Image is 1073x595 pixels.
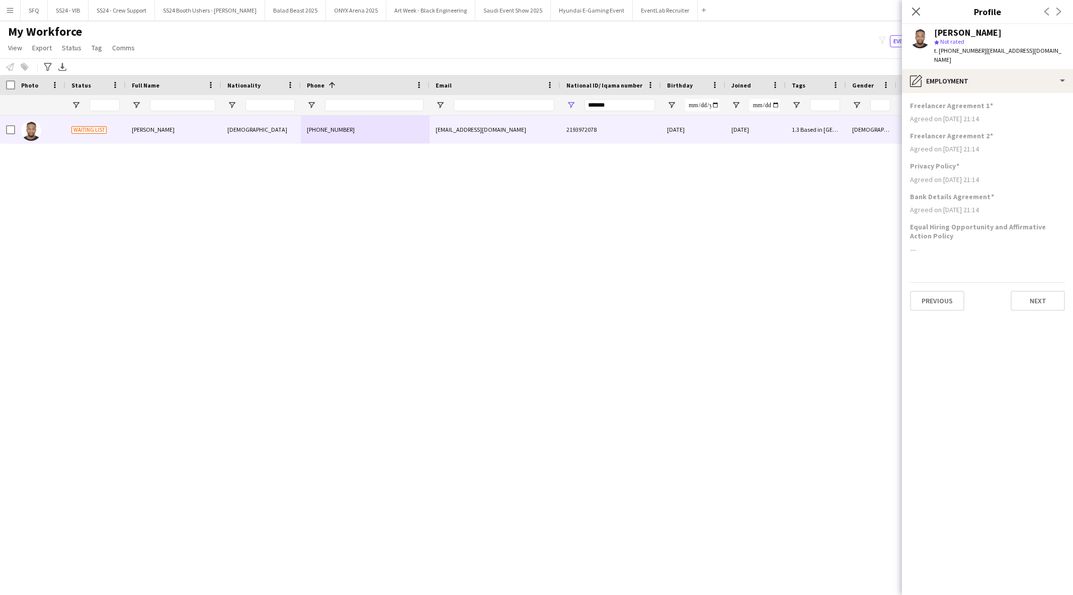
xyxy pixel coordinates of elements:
[48,1,89,20] button: SS24 - VIB
[910,144,1065,153] div: Agreed on [DATE] 21:14
[265,1,326,20] button: Balad Beast 2025
[852,101,861,110] button: Open Filter Menu
[386,1,475,20] button: Art Week - Black Engineering
[810,99,840,111] input: Tags Filter Input
[92,43,102,52] span: Tag
[227,81,261,89] span: Nationality
[71,101,80,110] button: Open Filter Menu
[685,99,719,111] input: Birthday Filter Input
[132,126,175,133] span: [PERSON_NAME]
[566,81,642,89] span: National ID/ Iqama number
[661,116,725,143] div: [DATE]
[667,81,693,89] span: Birthday
[42,61,54,73] app-action-btn: Advanced filters
[8,43,22,52] span: View
[221,116,301,143] div: [DEMOGRAPHIC_DATA]
[725,116,786,143] div: [DATE]
[301,116,430,143] div: [PHONE_NUMBER]
[585,99,655,111] input: National ID/ Iqama number Filter Input
[910,245,1065,254] div: ---
[910,205,1065,214] div: Agreed on [DATE] 21:14
[307,81,324,89] span: Phone
[934,47,986,54] span: t. [PHONE_NUMBER]
[475,1,551,20] button: Saudi Event Show 2025
[32,43,52,52] span: Export
[551,1,633,20] button: Hyundai E-Gaming Event
[902,5,1073,18] h3: Profile
[71,81,91,89] span: Status
[731,81,751,89] span: Joined
[21,121,41,141] img: Faisal Ibrahim
[934,28,1002,37] div: [PERSON_NAME]
[326,1,386,20] button: ONYX Arena 2025
[108,41,139,54] a: Comms
[566,126,597,133] span: 2193972078
[1011,291,1065,311] button: Next
[112,43,135,52] span: Comms
[910,192,994,201] h3: Bank Details Agreement
[566,101,575,110] button: Open Filter Menu
[71,126,107,134] span: Waiting list
[454,99,554,111] input: Email Filter Input
[28,41,56,54] a: Export
[325,99,424,111] input: Phone Filter Input
[132,101,141,110] button: Open Filter Menu
[667,101,676,110] button: Open Filter Menu
[890,35,940,47] button: Everyone8,338
[896,116,957,143] div: [GEOGRAPHIC_DATA]
[846,116,896,143] div: [DEMOGRAPHIC_DATA]
[8,24,82,39] span: My Workforce
[132,81,159,89] span: Full Name
[90,99,120,111] input: Status Filter Input
[430,116,560,143] div: [EMAIL_ADDRESS][DOMAIN_NAME]
[852,81,874,89] span: Gender
[910,101,993,110] h3: Freelancer Agreement 1
[910,291,964,311] button: Previous
[89,1,155,20] button: SS24 - Crew Support
[792,101,801,110] button: Open Filter Menu
[870,99,890,111] input: Gender Filter Input
[633,1,698,20] button: EventLab Recruiter
[227,101,236,110] button: Open Filter Menu
[150,99,215,111] input: Full Name Filter Input
[910,161,959,171] h3: Privacy Policy
[750,99,780,111] input: Joined Filter Input
[910,175,1065,184] div: Agreed on [DATE] 21:14
[21,81,38,89] span: Photo
[910,131,993,140] h3: Freelancer Agreement 2
[307,101,316,110] button: Open Filter Menu
[58,41,86,54] a: Status
[731,101,740,110] button: Open Filter Menu
[62,43,81,52] span: Status
[786,116,846,143] div: 1.3 Based in [GEOGRAPHIC_DATA], IN - B1
[902,69,1073,93] div: Employment
[910,222,1065,240] h3: Equal Hiring Opportunity and Affirmative Action Policy
[245,99,295,111] input: Nationality Filter Input
[436,81,452,89] span: Email
[940,38,964,45] span: Not rated
[4,41,26,54] a: View
[792,81,805,89] span: Tags
[56,61,68,73] app-action-btn: Export XLSX
[934,47,1061,63] span: | [EMAIL_ADDRESS][DOMAIN_NAME]
[155,1,265,20] button: SS24 Booth Ushers - [PERSON_NAME]
[88,41,106,54] a: Tag
[21,1,48,20] button: SFQ
[910,114,1065,123] div: Agreed on [DATE] 21:14
[436,101,445,110] button: Open Filter Menu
